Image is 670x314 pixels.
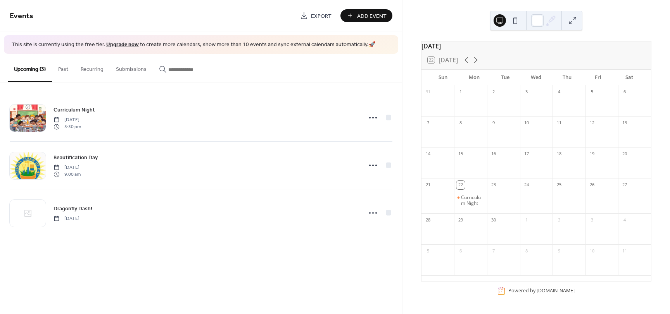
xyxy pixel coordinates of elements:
[54,164,81,171] span: [DATE]
[52,54,74,81] button: Past
[620,150,629,158] div: 20
[54,116,81,123] span: [DATE]
[74,54,110,81] button: Recurring
[54,153,98,161] span: Beautification Day
[555,150,563,158] div: 18
[555,216,563,225] div: 2
[489,88,498,96] div: 2
[588,247,596,256] div: 10
[620,247,629,256] div: 11
[424,181,432,189] div: 21
[522,119,531,127] div: 10
[489,181,498,189] div: 23
[522,247,531,256] div: 8
[428,70,459,85] div: Sun
[552,70,583,85] div: Thu
[456,119,465,127] div: 8
[522,88,531,96] div: 3
[522,181,531,189] div: 24
[424,247,432,256] div: 5
[588,119,596,127] div: 12
[490,70,521,85] div: Tue
[614,70,645,85] div: Sat
[340,9,392,22] button: Add Event
[620,181,629,189] div: 27
[424,150,432,158] div: 14
[54,153,98,162] a: Beautification Day
[110,54,153,81] button: Submissions
[54,124,81,130] span: 5:30 pm
[620,216,629,225] div: 4
[620,88,629,96] div: 6
[311,12,332,20] span: Export
[456,247,465,256] div: 6
[456,88,465,96] div: 1
[620,119,629,127] div: 13
[357,12,387,20] span: Add Event
[583,70,614,85] div: Fri
[522,150,531,158] div: 17
[461,194,484,206] div: Curriculum Night
[8,54,52,82] button: Upcoming (3)
[54,171,81,178] span: 9:00 am
[424,216,432,225] div: 28
[456,216,465,225] div: 29
[54,204,92,213] span: Dragonfly Dash!
[454,194,487,206] div: Curriculum Night
[555,88,563,96] div: 4
[588,216,596,225] div: 3
[54,215,79,222] span: [DATE]
[459,70,490,85] div: Mon
[588,88,596,96] div: 5
[489,247,498,256] div: 7
[555,119,563,127] div: 11
[54,105,95,114] a: Curriculum Night
[456,181,465,189] div: 22
[489,150,498,158] div: 16
[489,216,498,225] div: 30
[489,119,498,127] div: 9
[424,119,432,127] div: 7
[106,39,139,50] a: Upgrade now
[508,288,575,294] div: Powered by
[421,41,651,51] div: [DATE]
[588,150,596,158] div: 19
[54,106,95,114] span: Curriculum Night
[555,181,563,189] div: 25
[522,216,531,225] div: 1
[537,288,575,294] a: [DOMAIN_NAME]
[294,9,337,22] a: Export
[588,181,596,189] div: 26
[54,204,92,213] a: Dragonfly Dash!
[12,41,375,49] span: This site is currently using the free tier. to create more calendars, show more than 10 events an...
[456,150,465,158] div: 15
[424,88,432,96] div: 31
[555,247,563,256] div: 9
[10,9,33,24] span: Events
[521,70,552,85] div: Wed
